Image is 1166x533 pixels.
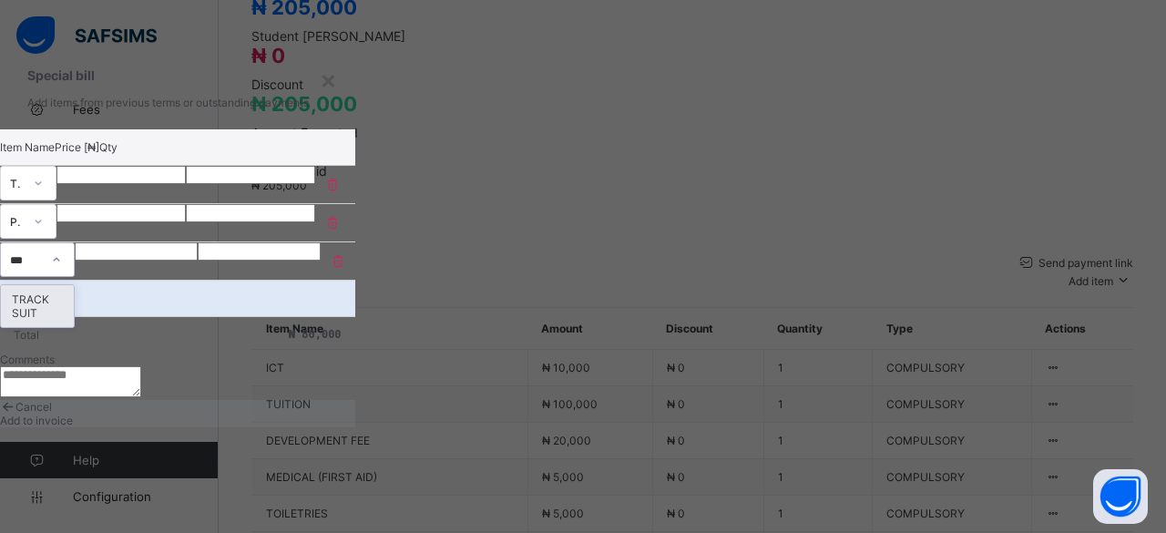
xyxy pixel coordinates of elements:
[1093,469,1148,524] button: Open asap
[10,215,23,229] div: PRACTICALS (SCIENCE)
[27,96,328,109] p: Add items from previous terms or outstanding payments
[320,64,337,95] div: ×
[14,328,39,342] p: Total
[1,285,74,327] div: TRACK SUIT
[10,177,23,190] div: TEXTBOOKS
[15,400,52,414] span: Cancel
[27,67,328,83] h3: Special bill
[99,140,118,154] p: Qty
[55,140,99,154] p: Price [₦]
[289,328,342,341] span: ₦ 80,000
